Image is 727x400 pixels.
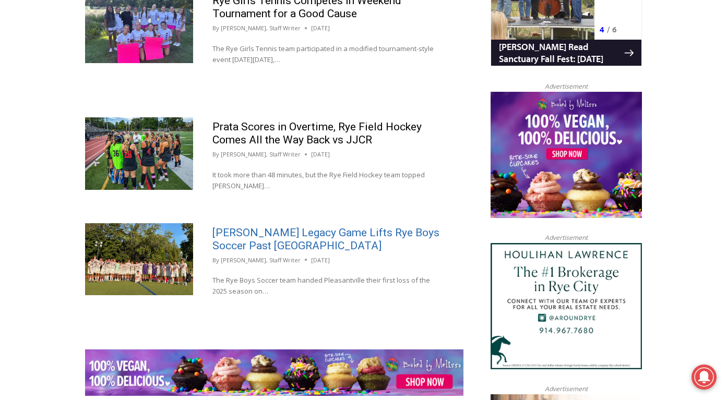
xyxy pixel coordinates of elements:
a: [PERSON_NAME] Read Sanctuary Fall Fest: [DATE] [1,104,151,130]
a: Prata Scores in Overtime, Rye Field Hockey Comes All the Way Back vs JJCR [212,120,422,146]
a: [PERSON_NAME], Staff Writer [221,24,301,32]
a: [PERSON_NAME], Staff Writer [221,150,301,158]
span: By [212,150,219,159]
div: / [116,88,119,99]
span: Advertisement [534,384,598,394]
img: Baked by Melissa [491,92,642,218]
p: It took more than 48 minutes, but the Rye Field Hockey team topped [PERSON_NAME]… [212,169,444,191]
span: By [212,256,219,265]
img: (PHOTO: The Rye Boys Soccer team from October 4, 2025, against Pleasantville. Credit: Daniela Arr... [85,223,193,295]
a: [PERSON_NAME] Legacy Game Lifts Rye Boys Soccer Past [GEOGRAPHIC_DATA] [212,226,439,252]
time: [DATE] [311,23,330,33]
time: [DATE] [311,256,330,265]
span: Advertisement [534,81,598,91]
span: By [212,23,219,33]
img: (PHOTO: The Rye Field Hockey team from September 16, 2025. Credit: Maureen Tsuchida.) [85,117,193,189]
div: Live Music [109,31,139,86]
div: 4 [109,88,114,99]
div: "I learned about the history of a place I’d honestly never considered even as a resident of [GEOG... [264,1,493,101]
span: Intern @ [DOMAIN_NAME] [273,104,484,127]
p: The Rye Boys Soccer team handed Pleasantville their first loss of the 2025 season on… [212,275,444,297]
div: 6 [122,88,126,99]
img: Houlihan Lawrence The #1 Brokerage in Rye City [491,243,642,369]
img: Baked by Melissa [85,349,463,396]
h4: [PERSON_NAME] Read Sanctuary Fall Fest: [DATE] [8,105,134,129]
p: The Rye Girls Tennis team participated in a modified tournament-style event [DATE][DATE],… [212,43,444,65]
a: [PERSON_NAME], Staff Writer [221,256,301,264]
a: Intern @ [DOMAIN_NAME] [251,101,506,130]
time: [DATE] [311,150,330,159]
span: Advertisement [534,233,598,243]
